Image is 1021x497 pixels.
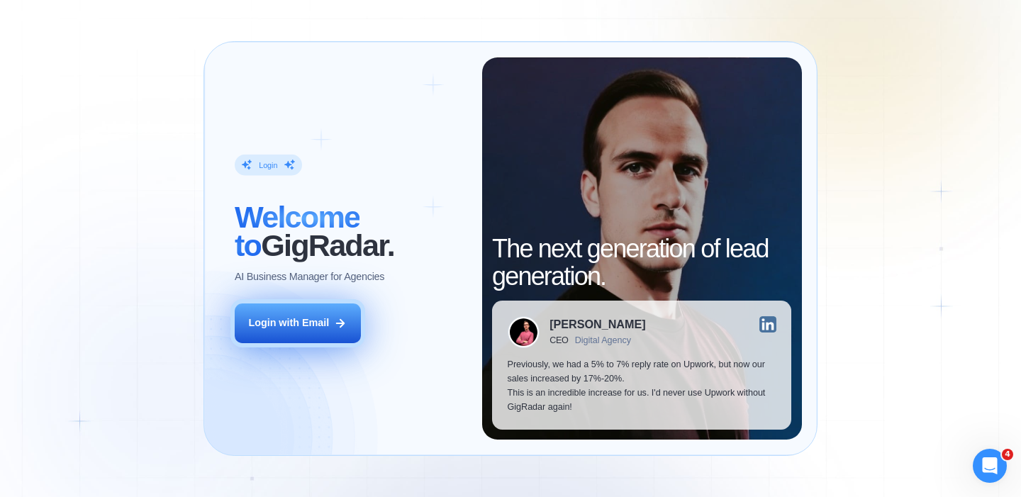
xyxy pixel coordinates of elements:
div: Login [259,160,277,169]
h2: The next generation of lead generation. [492,235,791,291]
h2: ‍ GigRadar. [235,203,467,259]
p: AI Business Manager for Agencies [235,269,384,284]
p: Previously, we had a 5% to 7% reply rate on Upwork, but now our sales increased by 17%-20%. This ... [508,358,776,414]
div: Login with Email [248,316,329,330]
div: CEO [549,335,569,345]
iframe: Intercom live chat [973,449,1007,483]
div: Digital Agency [575,335,631,345]
button: Login with Email [235,303,361,343]
span: Welcome to [235,200,359,262]
div: [PERSON_NAME] [549,318,645,330]
span: 4 [1002,449,1013,460]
